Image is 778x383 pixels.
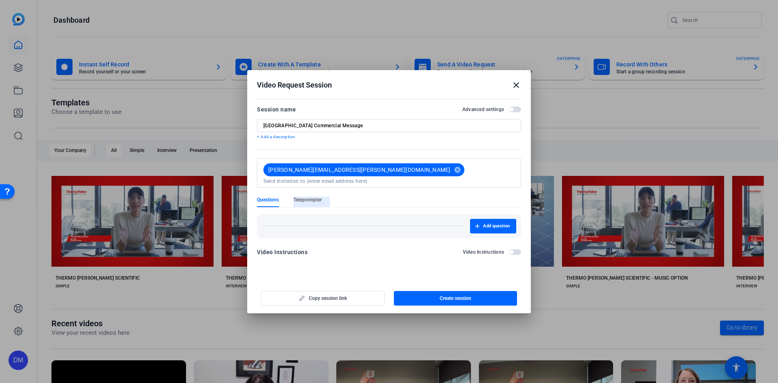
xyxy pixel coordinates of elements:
span: Add question [483,223,510,229]
div: Video Request Session [257,80,521,90]
mat-icon: cancel [451,166,464,173]
span: [PERSON_NAME][EMAIL_ADDRESS][PERSON_NAME][DOMAIN_NAME] [268,166,451,174]
div: Video Instructions [257,247,308,257]
input: Enter Session Name [263,122,515,129]
button: Create session [394,291,517,306]
input: Send invitation to (enter email address here) [263,178,515,184]
div: Session name [257,105,296,114]
mat-icon: close [511,80,521,90]
button: Add question [470,219,516,233]
span: Create session [440,295,471,302]
p: + Add a description [257,134,521,140]
span: Questions [257,197,279,203]
h2: Advanced settings [462,106,504,113]
span: Teleprompter [293,197,322,203]
h2: Video Instructions [463,249,504,255]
